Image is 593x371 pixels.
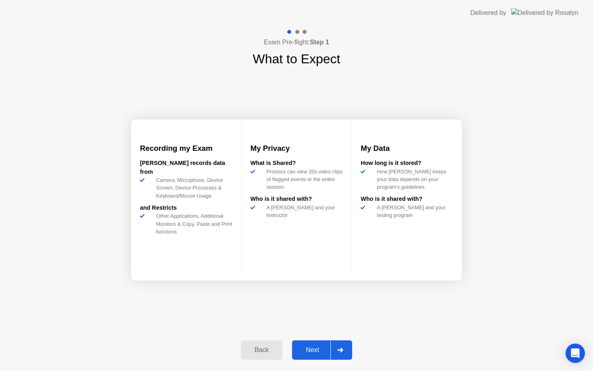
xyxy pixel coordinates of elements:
div: How [PERSON_NAME] keeps your data depends on your program’s guidelines. [374,168,453,191]
div: Who is it shared with? [361,195,453,204]
div: What is Shared? [251,159,343,168]
div: Next [294,346,330,354]
div: Delivered by [470,8,506,18]
h3: My Data [361,143,453,154]
div: How long is it stored? [361,159,453,168]
div: Back [243,346,280,354]
h1: What to Expect [253,49,340,69]
button: Back [241,340,282,360]
h3: Recording my Exam [140,143,232,154]
div: Proctors can view 20s video clips of flagged events or the entire session [263,168,343,191]
div: Who is it shared with? [251,195,343,204]
div: Other Applications, Additional Monitors & Copy, Paste and Print functions [153,212,232,236]
div: A [PERSON_NAME] and your instructor [263,204,343,219]
button: Next [292,340,352,360]
div: Open Intercom Messenger [566,344,585,363]
div: Camera, Microphone, Device Screen, Device Processes & Keyboard/Mouse Usage [153,176,232,200]
div: [PERSON_NAME] records data from [140,159,232,176]
div: and Restricts [140,204,232,213]
h4: Exam Pre-flight: [264,38,329,47]
div: A [PERSON_NAME] and your testing program [374,204,453,219]
b: Step 1 [310,39,329,46]
h3: My Privacy [251,143,343,154]
img: Delivered by Rosalyn [511,8,578,17]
